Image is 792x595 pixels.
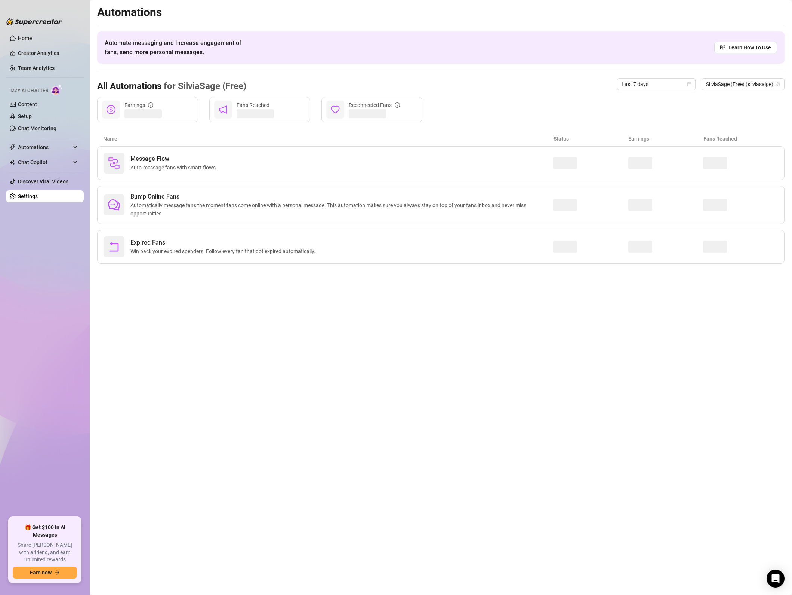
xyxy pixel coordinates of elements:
[55,570,60,575] span: arrow-right
[395,102,400,108] span: info-circle
[714,42,777,53] a: Learn How To Use
[148,102,153,108] span: info-circle
[51,84,63,95] img: AI Chatter
[776,82,780,86] span: team
[706,79,780,90] span: SilviaSage (Free) (silviasaige)
[105,38,249,57] span: Automate messaging and Increase engagement of fans, send more personal messages.
[108,241,120,253] span: rollback
[18,101,37,107] a: Content
[13,524,77,539] span: 🎁 Get $100 in AI Messages
[18,65,55,71] a: Team Analytics
[237,102,269,108] span: Fans Reached
[18,125,56,131] a: Chat Monitoring
[130,247,318,255] span: Win back your expired spenders. Follow every fan that got expired automatically.
[10,160,15,165] img: Chat Copilot
[18,113,32,119] a: Setup
[720,45,725,50] span: read
[767,570,785,588] div: Open Intercom Messenger
[554,135,629,143] article: Status
[30,570,52,576] span: Earn now
[10,144,16,150] span: thunderbolt
[219,105,228,114] span: notification
[703,135,779,143] article: Fans Reached
[107,105,115,114] span: dollar
[18,141,71,153] span: Automations
[628,135,703,143] article: Earnings
[161,81,246,91] span: for SilviaSage (Free)
[108,199,120,211] span: comment
[728,43,771,52] span: Learn How To Use
[18,47,78,59] a: Creator Analytics
[13,567,77,579] button: Earn nowarrow-right
[97,5,785,19] h2: Automations
[108,157,120,169] img: svg%3e
[10,87,48,94] span: Izzy AI Chatter
[103,135,554,143] article: Name
[622,79,691,90] span: Last 7 days
[130,154,220,163] span: Message Flow
[18,193,38,199] a: Settings
[18,156,71,168] span: Chat Copilot
[130,163,220,172] span: Auto-message fans with smart flows.
[18,35,32,41] a: Home
[130,238,318,247] span: Expired Fans
[130,201,553,218] span: Automatically message fans the moment fans come online with a personal message. This automation m...
[124,101,153,109] div: Earnings
[331,105,340,114] span: heart
[18,178,68,184] a: Discover Viral Videos
[687,82,691,86] span: calendar
[13,542,77,564] span: Share [PERSON_NAME] with a friend, and earn unlimited rewards
[6,18,62,25] img: logo-BBDzfeDw.svg
[349,101,400,109] div: Reconnected Fans
[97,80,246,92] h3: All Automations
[130,192,553,201] span: Bump Online Fans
